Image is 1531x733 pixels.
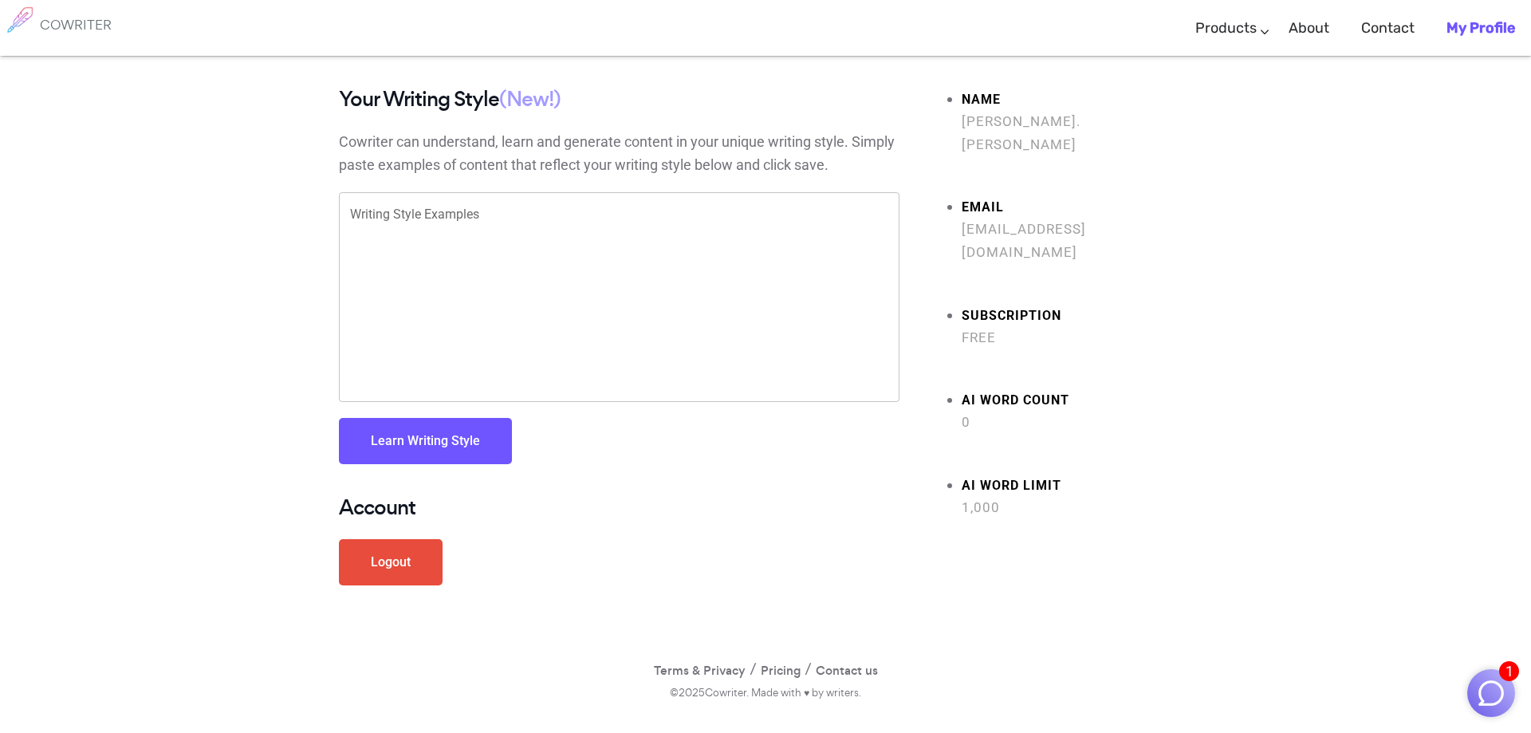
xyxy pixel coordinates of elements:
[962,496,1192,519] span: 1,000
[339,539,443,585] a: Logout
[962,305,1192,328] strong: Subscription
[339,496,899,519] h4: Account
[962,196,1192,219] strong: Email
[801,659,816,680] span: /
[816,660,878,683] a: Contact us
[339,418,512,464] button: Learn Writing Style
[1467,669,1515,717] button: 1
[1499,661,1519,681] span: 1
[962,110,1192,156] span: [PERSON_NAME]. [PERSON_NAME]
[962,411,1192,434] span: 0
[746,659,761,680] span: /
[962,389,1192,412] strong: AI Word count
[962,475,1192,498] strong: AI Word limit
[339,88,899,111] h4: Your Writing Style
[1476,678,1506,708] img: Close chat
[962,89,1192,112] strong: Name
[654,660,746,683] a: Terms & Privacy
[339,131,899,177] p: Cowriter can understand, learn and generate content in your unique writing style. Simply paste ex...
[761,660,801,683] a: Pricing
[499,85,561,113] span: (New!)
[962,326,1192,349] span: Free
[962,218,1192,264] span: [EMAIL_ADDRESS][DOMAIN_NAME]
